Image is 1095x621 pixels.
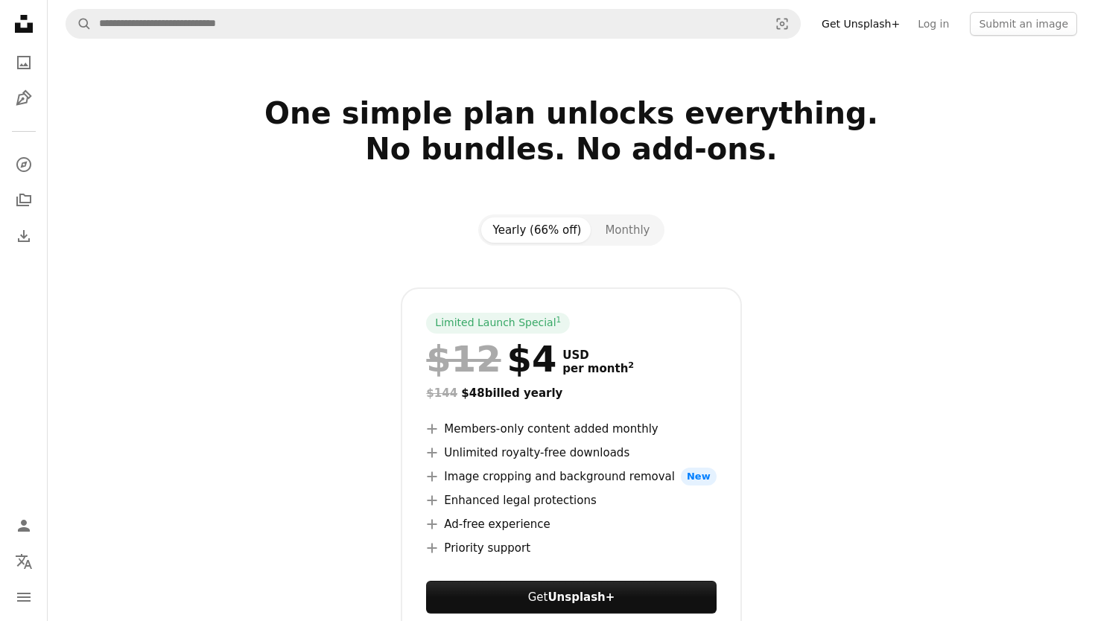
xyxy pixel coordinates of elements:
[481,217,594,243] button: Yearly (66% off)
[9,547,39,576] button: Language
[426,340,556,378] div: $4
[9,83,39,113] a: Illustrations
[556,315,562,324] sup: 1
[9,511,39,541] a: Log in / Sign up
[625,362,637,375] a: 2
[426,539,716,557] li: Priority support
[628,360,634,370] sup: 2
[764,10,800,38] button: Visual search
[9,185,39,215] a: Collections
[9,48,39,77] a: Photos
[426,384,716,402] div: $48 billed yearly
[9,582,39,612] button: Menu
[426,468,716,485] li: Image cropping and background removal
[426,420,716,438] li: Members-only content added monthly
[970,12,1077,36] button: Submit an image
[562,348,634,362] span: USD
[813,12,909,36] a: Get Unsplash+
[426,313,570,334] div: Limited Launch Special
[681,468,717,485] span: New
[9,9,39,42] a: Home — Unsplash
[547,590,615,604] strong: Unsplash+
[909,12,958,36] a: Log in
[553,316,565,331] a: 1
[426,340,501,378] span: $12
[89,95,1054,203] h2: One simple plan unlocks everything. No bundles. No add-ons.
[9,221,39,251] a: Download History
[426,386,457,400] span: $144
[426,491,716,509] li: Enhanced legal protections
[9,150,39,179] a: Explore
[66,9,801,39] form: Find visuals sitewide
[426,444,716,462] li: Unlimited royalty-free downloads
[426,515,716,533] li: Ad-free experience
[562,362,634,375] span: per month
[426,581,716,614] button: GetUnsplash+
[66,10,92,38] button: Search Unsplash
[593,217,661,243] button: Monthly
